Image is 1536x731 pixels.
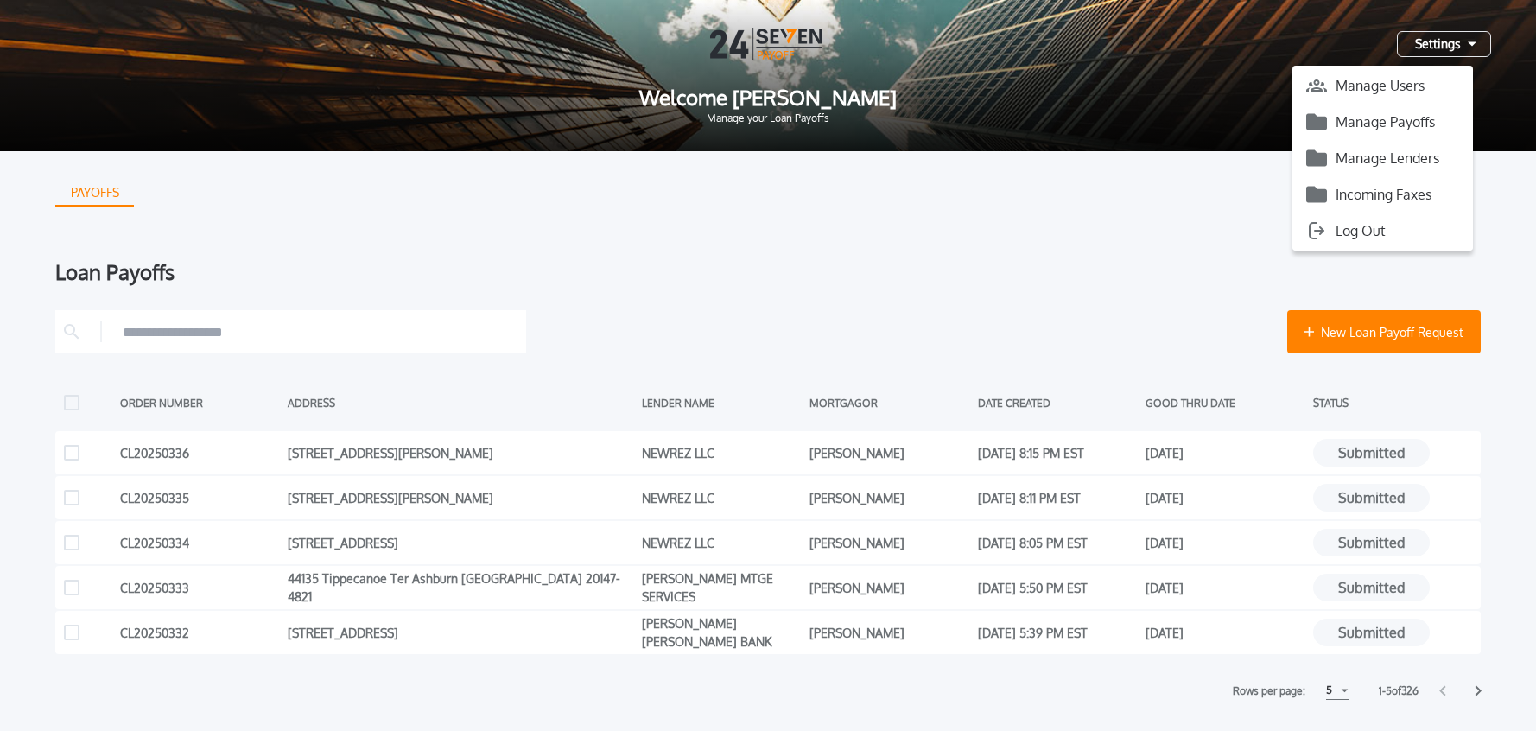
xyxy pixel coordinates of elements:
img: Logo [710,28,826,60]
div: [PERSON_NAME] MTGE SERVICES [642,575,801,601]
img: icon [1306,148,1327,168]
div: [STREET_ADDRESS][PERSON_NAME] [288,440,633,466]
img: icon [1306,184,1327,205]
div: CL20250334 [120,530,279,556]
div: DATE CREATED [978,390,1137,416]
button: Submitted [1313,484,1430,512]
img: icon [1306,111,1327,132]
div: [PERSON_NAME] [809,575,968,601]
div: Loan Payoffs [55,262,1481,283]
div: CL20250335 [120,485,279,511]
div: [PERSON_NAME] [809,620,968,645]
div: NEWREZ LLC [642,440,801,466]
div: [STREET_ADDRESS][PERSON_NAME] [288,485,633,511]
div: [DATE] [1146,530,1304,556]
button: Submitted [1313,574,1430,601]
div: PAYOFFS [57,179,133,207]
button: Manage Users [1292,73,1473,99]
button: New Loan Payoff Request [1287,310,1481,353]
button: Settings [1397,31,1491,57]
button: 5 [1326,682,1349,700]
img: icon [1306,220,1327,241]
div: [DATE] [1146,485,1304,511]
button: PAYOFFS [55,179,134,207]
div: STATUS [1313,390,1472,416]
button: Log Out [1292,218,1473,244]
div: [DATE] 5:50 PM EST [978,575,1137,601]
div: [DATE] 5:39 PM EST [978,620,1137,645]
div: CL20250332 [120,620,279,645]
button: Submitted [1313,529,1430,556]
button: Incoming Faxes [1292,181,1473,207]
div: 44135 Tippecanoe Ter Ashburn [GEOGRAPHIC_DATA] 20147-4821 [288,575,633,601]
button: Manage Lenders [1292,145,1473,171]
label: Rows per page: [1233,683,1305,700]
div: [STREET_ADDRESS] [288,620,633,645]
img: icon [1306,75,1327,96]
div: GOOD THRU DATE [1146,390,1304,416]
button: Submitted [1313,439,1430,467]
div: [DATE] [1146,440,1304,466]
div: [PERSON_NAME] [809,530,968,556]
div: [PERSON_NAME] [PERSON_NAME] BANK [642,620,801,645]
button: Manage Payoffs [1292,109,1473,135]
span: New Loan Payoff Request [1321,323,1463,341]
div: CL20250336 [120,440,279,466]
div: [DATE] [1146,575,1304,601]
div: NEWREZ LLC [642,485,801,511]
div: [DATE] 8:15 PM EST [978,440,1137,466]
div: [DATE] [1146,620,1304,645]
div: NEWREZ LLC [642,530,801,556]
span: Manage your Loan Payoffs [28,113,1508,124]
div: [DATE] 8:11 PM EST [978,485,1137,511]
div: [STREET_ADDRESS] [288,530,633,556]
div: [PERSON_NAME] [809,485,968,511]
div: ADDRESS [288,390,633,416]
button: Submitted [1313,619,1430,646]
div: [DATE] 8:05 PM EST [978,530,1137,556]
div: ORDER NUMBER [120,390,279,416]
label: 1 - 5 of 326 [1379,683,1419,700]
div: CL20250333 [120,575,279,601]
div: LENDER NAME [642,390,801,416]
div: MORTGAGOR [809,390,968,416]
span: Welcome [PERSON_NAME] [28,87,1508,108]
div: 5 [1326,680,1332,701]
div: [PERSON_NAME] [809,440,968,466]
